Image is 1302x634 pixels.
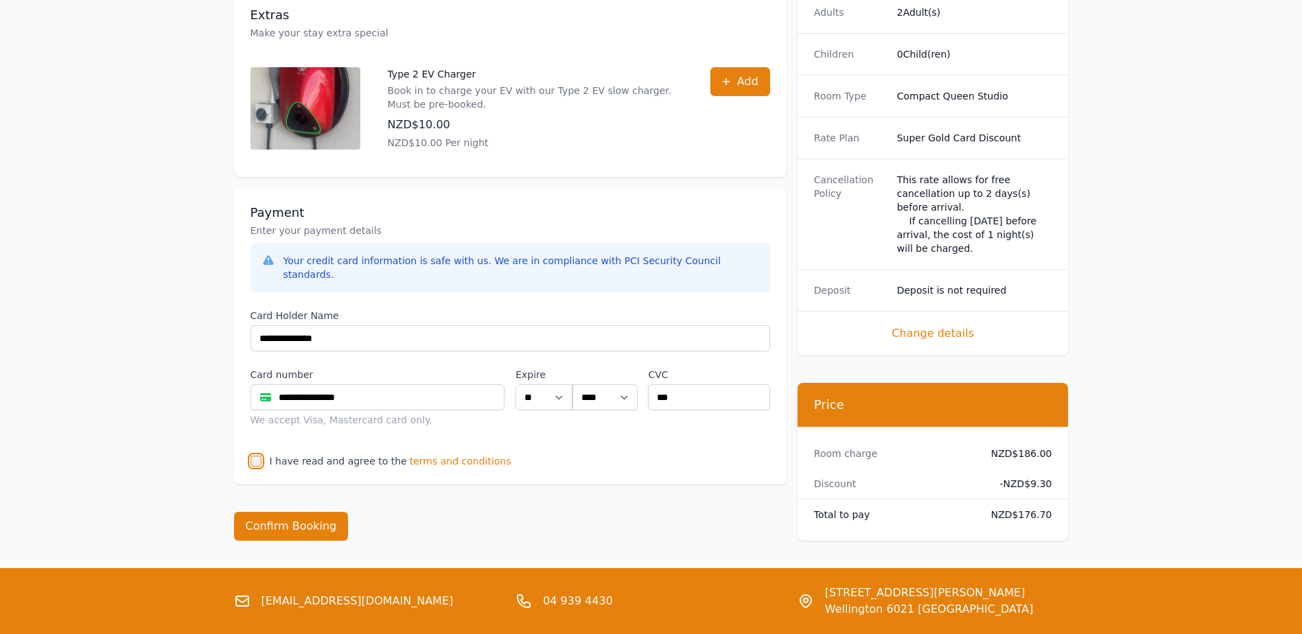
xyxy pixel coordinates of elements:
[388,117,683,133] p: NZD$10.00
[814,508,969,521] dt: Total to pay
[388,136,683,150] p: NZD$10.00 Per night
[814,283,886,297] dt: Deposit
[814,131,886,145] dt: Rate Plan
[543,593,613,609] a: 04 939 4430
[515,368,572,381] label: Expire
[897,47,1052,61] dd: 0 Child(ren)
[283,254,759,281] div: Your credit card information is safe with us. We are in compliance with PCI Security Council stan...
[388,84,683,111] p: Book in to charge your EV with our Type 2 EV slow charger. Must be pre-booked.
[897,89,1052,103] dd: Compact Queen Studio
[897,173,1052,255] div: This rate allows for free cancellation up to 2 days(s) before arrival. If cancelling [DATE] befor...
[737,73,758,90] span: Add
[251,26,770,40] p: Make your stay extra special
[814,47,886,61] dt: Children
[251,7,770,23] h3: Extras
[897,5,1052,19] dd: 2 Adult(s)
[814,477,969,491] dt: Discount
[261,593,454,609] a: [EMAIL_ADDRESS][DOMAIN_NAME]
[814,5,886,19] dt: Adults
[251,309,770,322] label: Card Holder Name
[572,368,637,381] label: .
[814,89,886,103] dt: Room Type
[897,283,1052,297] dd: Deposit is not required
[251,413,505,427] div: We accept Visa, Mastercard card only.
[270,456,407,467] label: I have read and agree to the
[251,224,770,237] p: Enter your payment details
[980,477,1052,491] dd: - NZD$9.30
[410,454,511,468] span: terms and conditions
[251,368,505,381] label: Card number
[825,601,1034,618] span: Wellington 6021 [GEOGRAPHIC_DATA]
[388,67,683,81] p: Type 2 EV Charger
[814,447,969,460] dt: Room charge
[980,508,1052,521] dd: NZD$176.70
[648,368,769,381] label: CVC
[814,173,886,255] dt: Cancellation Policy
[251,204,770,221] h3: Payment
[897,131,1052,145] dd: Super Gold Card Discount
[234,512,349,541] button: Confirm Booking
[814,325,1052,342] span: Change details
[710,67,770,96] button: Add
[980,447,1052,460] dd: NZD$186.00
[251,67,360,150] img: Type 2 EV Charger
[825,585,1034,601] span: [STREET_ADDRESS][PERSON_NAME]
[814,397,1052,413] h3: Price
